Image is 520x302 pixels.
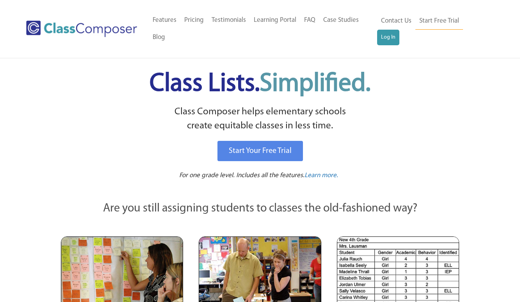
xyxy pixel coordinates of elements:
a: Pricing [180,12,208,29]
a: Start Your Free Trial [217,141,303,161]
img: Class Composer [26,21,137,37]
nav: Header Menu [377,12,488,45]
a: Learn more. [305,171,338,181]
span: Class Lists. [150,71,370,97]
span: For one grade level. Includes all the features. [179,172,305,179]
a: Start Free Trial [415,12,463,30]
span: Simplified. [260,71,370,97]
nav: Header Menu [149,12,377,46]
p: Are you still assigning students to classes the old-fashioned way? [61,200,459,217]
a: Learning Portal [250,12,300,29]
a: Contact Us [377,12,415,30]
p: Class Composer helps elementary schools create equitable classes in less time. [60,105,460,133]
a: Blog [149,29,169,46]
a: Case Studies [319,12,363,29]
a: Testimonials [208,12,250,29]
span: Learn more. [305,172,338,179]
span: Start Your Free Trial [229,147,292,155]
a: Features [149,12,180,29]
a: Log In [377,30,399,45]
a: FAQ [300,12,319,29]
